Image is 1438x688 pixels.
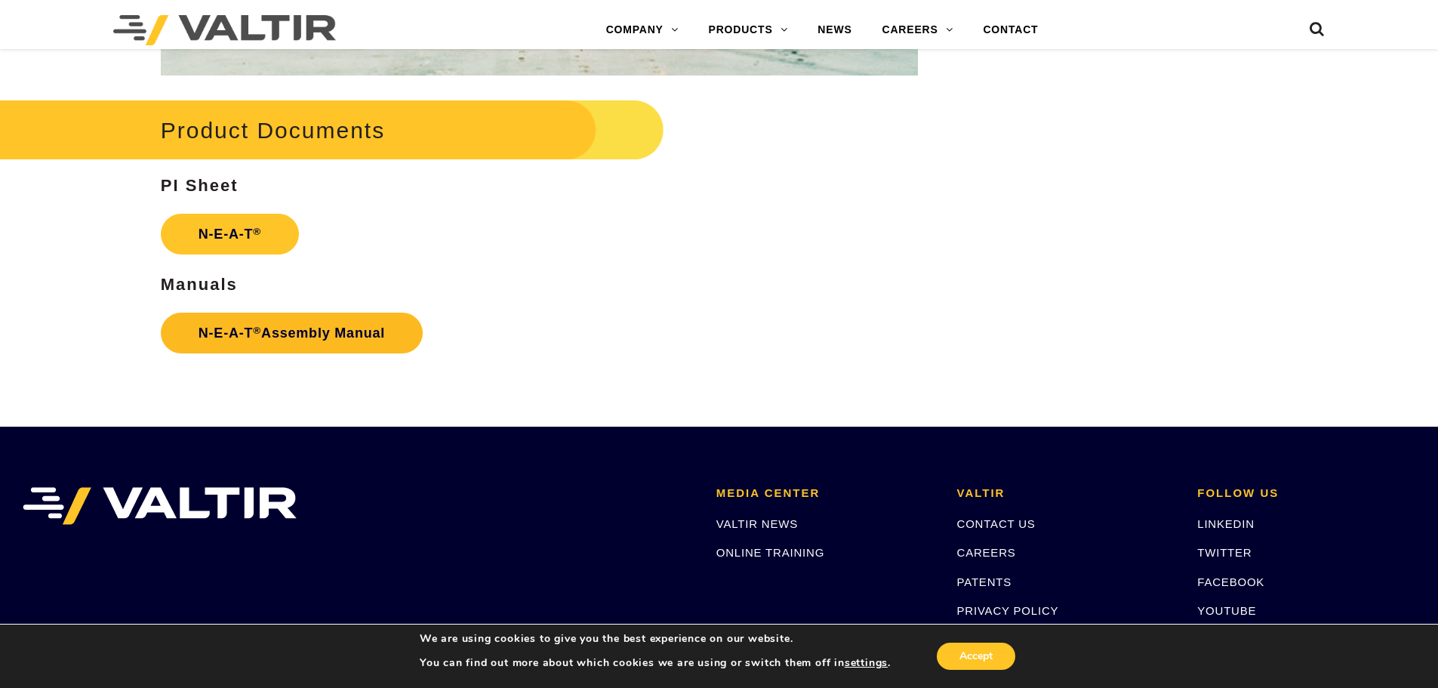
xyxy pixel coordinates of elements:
[716,487,935,500] h2: MEDIA CENTER
[802,15,867,45] a: NEWS
[420,656,891,670] p: You can find out more about which cookies we are using or switch them off in .
[716,546,824,559] a: ONLINE TRAINING
[161,176,239,195] strong: PI Sheet
[1197,546,1252,559] a: TWITTER
[253,325,261,336] sup: ®
[1197,604,1256,617] a: YOUTUBE
[161,275,238,294] strong: Manuals
[937,643,1015,670] button: Accept
[1197,575,1264,588] a: FACEBOOK
[968,15,1053,45] a: CONTACT
[1197,517,1255,530] a: LINKEDIN
[1197,487,1415,500] h2: FOLLOW US
[23,487,297,525] img: VALTIR
[957,575,1012,588] a: PATENTS
[867,15,968,45] a: CAREERS
[694,15,803,45] a: PRODUCTS
[957,546,1016,559] a: CAREERS
[161,313,423,353] a: N-E-A-T®Assembly Manual
[957,517,1036,530] a: CONTACT US
[845,656,888,670] button: settings
[113,15,336,45] img: Valtir
[591,15,694,45] a: COMPANY
[253,226,261,237] sup: ®
[957,487,1175,500] h2: VALTIR
[957,604,1059,617] a: PRIVACY POLICY
[716,517,798,530] a: VALTIR NEWS
[161,214,299,255] a: N-E-A-T®
[420,632,891,646] p: We are using cookies to give you the best experience on our website.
